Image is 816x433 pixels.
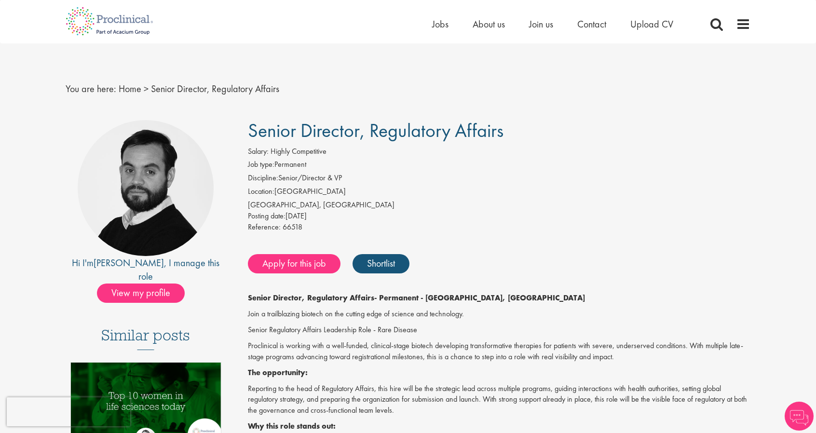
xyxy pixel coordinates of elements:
strong: Why this role stands out: [248,421,336,431]
a: Jobs [432,18,449,30]
a: [PERSON_NAME] [94,257,164,269]
label: Reference: [248,222,281,233]
img: Chatbot [785,402,814,431]
div: Hi I'm , I manage this role [66,256,226,284]
span: Senior Director, Regulatory Affairs [151,82,279,95]
div: [DATE] [248,211,751,222]
p: Join a trailblazing biotech on the cutting edge of science and technology. [248,309,751,320]
label: Location: [248,186,274,197]
label: Discipline: [248,173,278,184]
span: > [144,82,149,95]
strong: - Permanent - [GEOGRAPHIC_DATA], [GEOGRAPHIC_DATA] [374,293,585,303]
span: 66518 [283,222,302,232]
span: View my profile [97,284,185,303]
li: Permanent [248,159,751,173]
a: Contact [577,18,606,30]
li: [GEOGRAPHIC_DATA] [248,186,751,200]
strong: The opportunity: [248,367,308,378]
h3: Similar posts [101,327,190,350]
a: About us [473,18,505,30]
a: Join us [529,18,553,30]
p: Reporting to the head of Regulatory Affairs, this hire will be the strategic lead across multiple... [248,383,751,417]
a: breadcrumb link [119,82,141,95]
li: Senior/Director & VP [248,173,751,186]
a: Upload CV [630,18,673,30]
span: Highly Competitive [271,146,326,156]
span: Posting date: [248,211,286,221]
a: View my profile [97,285,194,298]
img: imeage of recruiter Nick Walker [78,120,214,256]
p: Senior Regulatory Affairs Leadership Role - Rare Disease [248,325,751,336]
strong: Senior Director, Regulatory Affairs [248,293,374,303]
span: You are here: [66,82,116,95]
div: [GEOGRAPHIC_DATA], [GEOGRAPHIC_DATA] [248,200,751,211]
a: Apply for this job [248,254,340,273]
label: Salary: [248,146,269,157]
a: Shortlist [353,254,409,273]
label: Job type: [248,159,274,170]
p: Proclinical is working with a well-funded, clinical-stage biotech developing transformative thera... [248,340,751,363]
span: Senior Director, Regulatory Affairs [248,118,503,143]
iframe: reCAPTCHA [7,397,130,426]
